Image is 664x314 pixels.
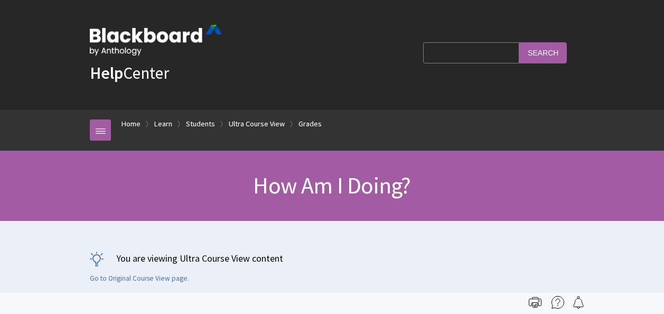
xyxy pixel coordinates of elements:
img: Follow this page [572,296,585,309]
p: You are viewing Ultra Course View content [90,252,574,265]
img: More help [551,296,564,309]
a: Students [186,117,215,131]
a: Learn [154,117,172,131]
a: Home [121,117,141,131]
a: Go to Original Course View page. [90,274,189,283]
input: Search [519,42,567,63]
img: Print [529,296,541,309]
strong: Help [90,62,123,84]
img: Blackboard by Anthology [90,25,222,56]
a: Grades [298,117,322,131]
a: Ultra Course View [229,117,285,131]
a: HelpCenter [90,62,169,84]
span: How Am I Doing? [253,171,410,200]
